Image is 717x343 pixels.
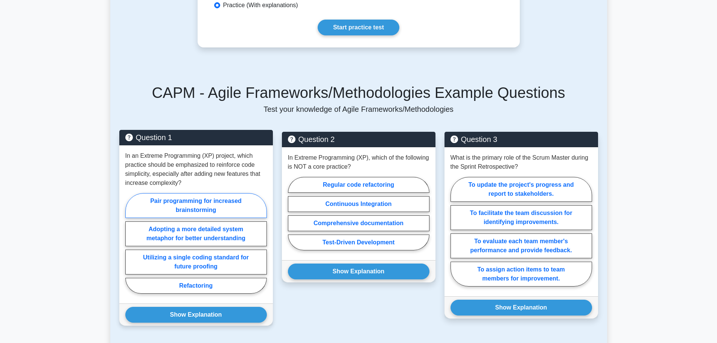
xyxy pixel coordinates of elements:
p: Test your knowledge of Agile Frameworks/Methodologies [119,105,598,114]
label: Test-Driven Development [288,235,429,250]
h5: Question 3 [451,135,592,144]
label: Pair programming for increased brainstorming [125,193,267,218]
h5: Question 1 [125,133,267,142]
label: To assign action items to team members for improvement. [451,262,592,287]
label: Regular code refactoring [288,177,429,193]
p: In Extreme Programming (XP), which of the following is NOT a core practice? [288,153,429,171]
h5: CAPM - Agile Frameworks/Methodologies Example Questions [119,84,598,102]
label: Adopting a more detailed system metaphor for better understanding [125,221,267,246]
a: Start practice test [318,20,399,35]
label: To facilitate the team discussion for identifying improvements. [451,205,592,230]
label: To update the project's progress and report to stakeholders. [451,177,592,202]
label: To evaluate each team member's performance and provide feedback. [451,233,592,258]
label: Comprehensive documentation [288,215,429,231]
label: Practice (With explanations) [223,1,298,10]
h5: Question 2 [288,135,429,144]
label: Continuous Integration [288,196,429,212]
label: Utilizing a single coding standard for future proofing [125,250,267,274]
button: Show Explanation [451,300,592,316]
p: What is the primary role of the Scrum Master during the Sprint Retrospective? [451,153,592,171]
button: Show Explanation [288,264,429,279]
p: In an Extreme Programming (XP) project, which practice should be emphasized to reinforce code sim... [125,151,267,188]
button: Show Explanation [125,307,267,323]
label: Refactoring [125,278,267,294]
